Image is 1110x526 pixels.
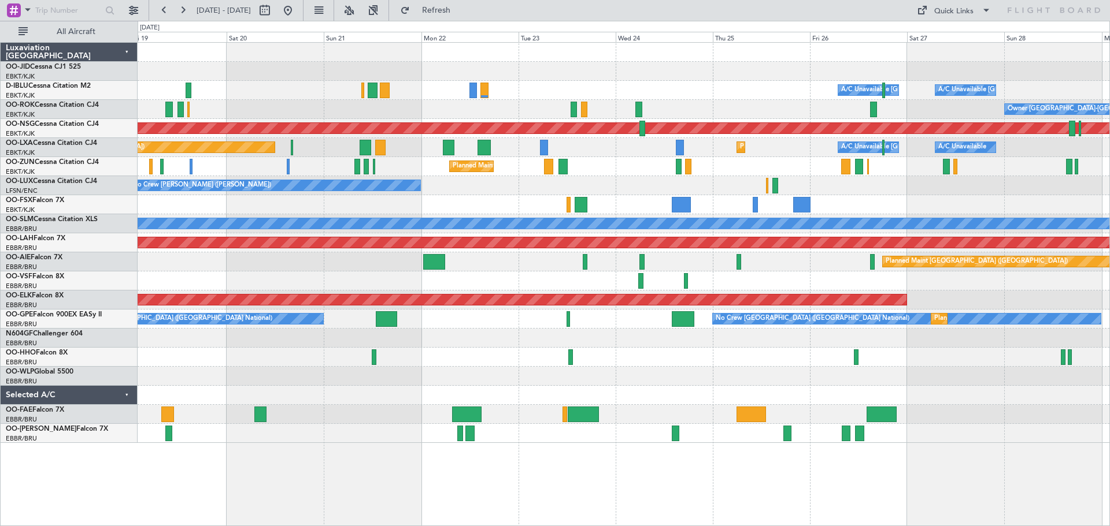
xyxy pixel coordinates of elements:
span: OO-ELK [6,292,32,299]
div: Sat 20 [227,32,324,42]
span: Refresh [412,6,461,14]
span: All Aircraft [30,28,122,36]
a: EBBR/BRU [6,263,37,271]
span: OO-GPE [6,311,33,318]
a: EBKT/KJK [6,72,35,81]
input: Trip Number [35,2,102,19]
div: Quick Links [934,6,974,17]
div: Thu 25 [713,32,810,42]
div: Fri 19 [129,32,227,42]
a: OO-HHOFalcon 8X [6,349,68,356]
a: OO-AIEFalcon 7X [6,254,62,261]
a: EBBR/BRU [6,301,37,309]
span: OO-AIE [6,254,31,261]
a: OO-ELKFalcon 8X [6,292,64,299]
span: OO-[PERSON_NAME] [6,426,76,432]
a: EBBR/BRU [6,358,37,367]
a: OO-GPEFalcon 900EX EASy II [6,311,102,318]
a: EBKT/KJK [6,110,35,119]
div: A/C Unavailable [GEOGRAPHIC_DATA] ([GEOGRAPHIC_DATA] National) [841,81,1056,99]
span: OO-VSF [6,273,32,280]
div: Fri 26 [810,32,907,42]
div: No Crew [PERSON_NAME] ([PERSON_NAME]) [132,177,271,194]
div: No Crew [GEOGRAPHIC_DATA] ([GEOGRAPHIC_DATA] National) [716,310,909,327]
a: LFSN/ENC [6,186,38,195]
div: Sun 28 [1004,32,1101,42]
span: OO-NSG [6,121,35,128]
span: OO-LXA [6,140,33,147]
div: Mon 22 [421,32,519,42]
span: OO-FSX [6,197,32,204]
a: OO-NSGCessna Citation CJ4 [6,121,99,128]
div: Tue 23 [519,32,616,42]
a: EBKT/KJK [6,91,35,100]
span: OO-ZUN [6,159,35,166]
a: OO-WLPGlobal 5500 [6,368,73,375]
span: OO-FAE [6,406,32,413]
a: OO-ZUNCessna Citation CJ4 [6,159,99,166]
span: [DATE] - [DATE] [197,5,251,16]
span: D-IBLU [6,83,28,89]
a: EBBR/BRU [6,282,37,290]
span: OO-LAH [6,235,34,242]
a: EBBR/BRU [6,434,37,443]
span: OO-LUX [6,178,33,185]
div: Wed 24 [616,32,713,42]
span: OO-ROK [6,102,35,109]
a: OO-VSFFalcon 8X [6,273,64,280]
a: OO-ROKCessna Citation CJ4 [6,102,99,109]
a: EBBR/BRU [6,244,37,252]
div: Sat 27 [907,32,1004,42]
a: EBBR/BRU [6,415,37,424]
a: EBBR/BRU [6,377,37,386]
a: OO-[PERSON_NAME]Falcon 7X [6,426,108,432]
div: Planned Maint Kortrijk-[GEOGRAPHIC_DATA] [740,139,875,156]
a: EBBR/BRU [6,320,37,329]
button: Quick Links [911,1,997,20]
a: EBKT/KJK [6,167,35,176]
a: EBBR/BRU [6,339,37,348]
a: EBKT/KJK [6,206,35,214]
a: EBKT/KJK [6,148,35,157]
div: A/C Unavailable [GEOGRAPHIC_DATA] ([GEOGRAPHIC_DATA] National) [841,139,1056,156]
a: OO-FAEFalcon 7X [6,406,64,413]
button: Refresh [395,1,464,20]
a: OO-SLMCessna Citation XLS [6,216,98,223]
a: OO-LAHFalcon 7X [6,235,65,242]
div: Sun 21 [324,32,421,42]
div: No Crew [GEOGRAPHIC_DATA] ([GEOGRAPHIC_DATA] National) [79,310,272,327]
a: OO-JIDCessna CJ1 525 [6,64,81,70]
span: OO-HHO [6,349,36,356]
a: D-IBLUCessna Citation M2 [6,83,91,89]
div: Planned Maint Kortrijk-[GEOGRAPHIC_DATA] [453,158,587,175]
span: N604GF [6,330,33,337]
div: Planned Maint [GEOGRAPHIC_DATA] ([GEOGRAPHIC_DATA]) [886,253,1068,270]
a: OO-LUXCessna Citation CJ4 [6,178,97,185]
button: All Aircraft [13,23,125,41]
a: EBKT/KJK [6,129,35,138]
span: OO-SLM [6,216,34,223]
span: OO-JID [6,64,30,70]
div: A/C Unavailable [938,139,986,156]
a: OO-LXACessna Citation CJ4 [6,140,97,147]
span: OO-WLP [6,368,34,375]
a: OO-FSXFalcon 7X [6,197,64,204]
a: N604GFChallenger 604 [6,330,83,337]
div: [DATE] [140,23,160,33]
a: EBBR/BRU [6,225,37,233]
